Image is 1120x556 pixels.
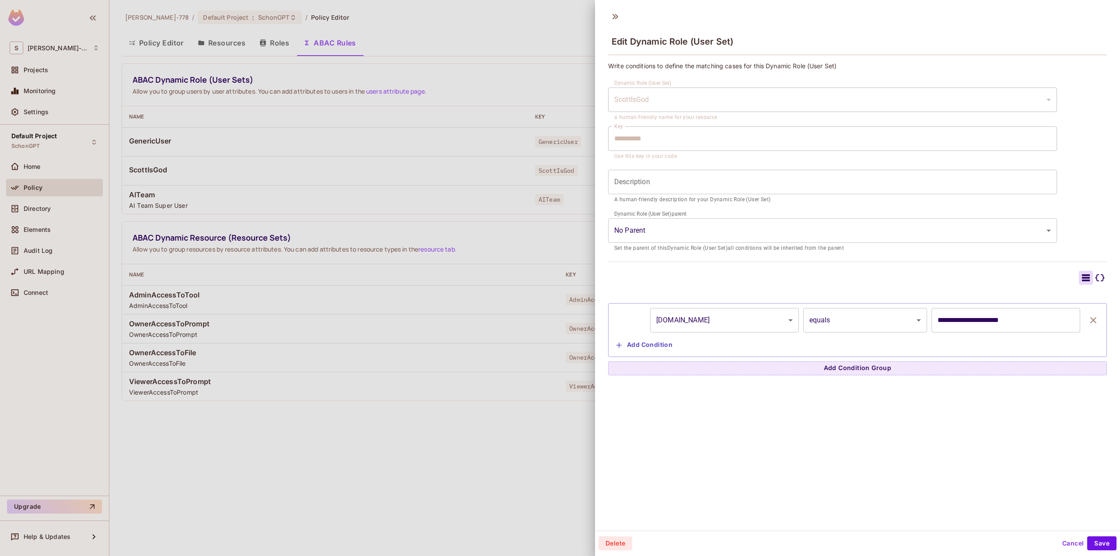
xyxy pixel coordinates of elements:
button: Cancel [1059,536,1087,550]
p: a human-friendly name for your resource [614,113,1051,122]
label: Key [614,122,623,130]
label: Dynamic Role (User Set) parent [614,210,686,217]
button: Delete [598,536,632,550]
label: Dynamic Role (User Set) [614,79,672,87]
p: Use this key in your code. [614,152,1051,161]
button: Add Condition [613,338,676,352]
button: Save [1087,536,1116,550]
div: equals [803,308,927,332]
div: [DOMAIN_NAME] [650,308,799,332]
button: Add Condition Group [608,361,1107,375]
span: Edit Dynamic Role (User Set) [612,36,733,47]
p: Write conditions to define the matching cases for this Dynamic Role (User Set) [608,62,1107,70]
div: Without label [608,218,1057,243]
p: A human-friendly description for your Dynamic Role (User Set) [614,196,1051,204]
div: Without label [608,87,1057,112]
p: Set the parent of this Dynamic Role (User Set) all conditions will be inherited from the parent [614,244,1051,253]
